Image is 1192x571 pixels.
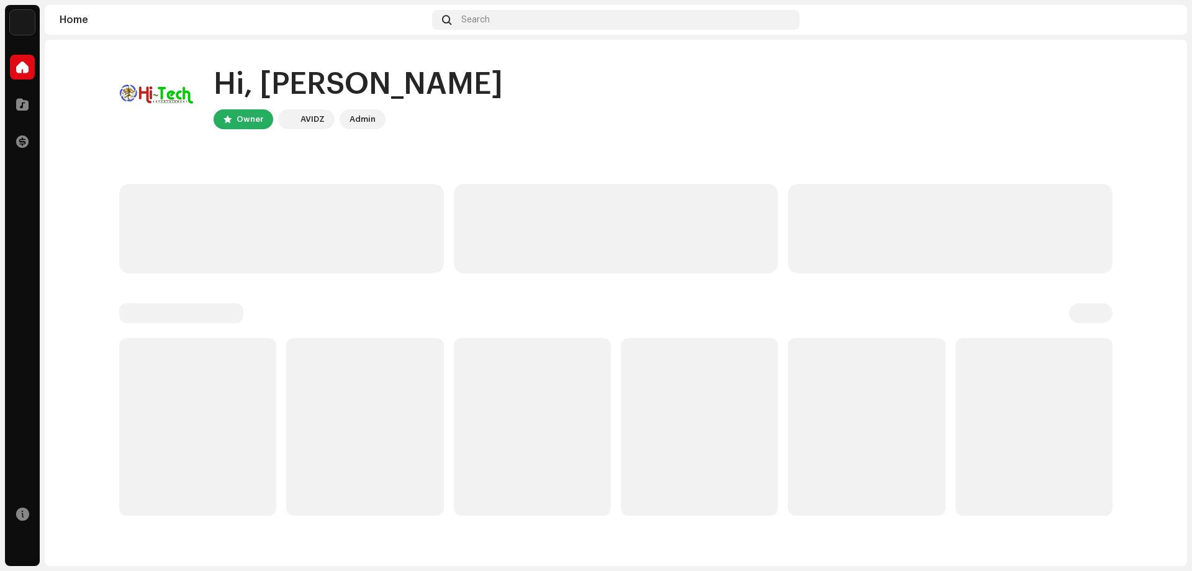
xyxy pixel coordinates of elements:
img: 10d72f0b-d06a-424f-aeaa-9c9f537e57b6 [10,10,35,35]
span: Search [461,15,490,25]
div: AVIDZ [300,112,325,127]
div: Hi, [PERSON_NAME] [214,65,503,104]
div: Admin [350,112,376,127]
img: f6b83e16-e947-4fc9-9cc2-434e4cbb8497 [119,60,194,134]
div: Owner [237,112,263,127]
div: Home [60,15,427,25]
img: f6b83e16-e947-4fc9-9cc2-434e4cbb8497 [1152,10,1172,30]
img: 10d72f0b-d06a-424f-aeaa-9c9f537e57b6 [281,112,296,127]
